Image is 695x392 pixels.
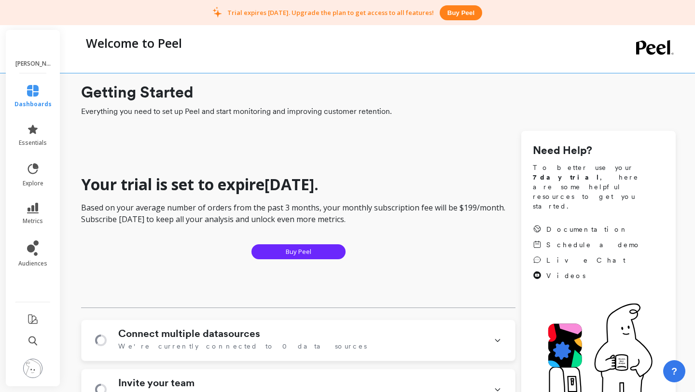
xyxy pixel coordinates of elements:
[251,244,346,259] button: Buy Peel
[533,163,664,211] span: To better use your , here are some helpful resources to get you started.
[28,41,38,52] span: GK
[81,202,515,225] p: Based on your average number of orders from the past 3 months, your monthly subscription fee will...
[23,180,43,187] span: explore
[546,255,625,265] span: Live Chat
[18,260,47,267] span: audiences
[286,247,311,256] span: Buy Peel
[23,217,43,225] span: metrics
[533,173,600,181] strong: 7 day trial
[14,100,52,108] span: dashboards
[81,81,676,104] h1: Getting Started
[533,142,664,159] h1: Need Help?
[81,106,676,117] span: Everything you need to set up Peel and start monitoring and improving customer retention.
[533,224,641,234] a: Documentation
[118,328,260,339] h1: Connect multiple datasources
[81,175,515,194] h1: Your trial is set to expire [DATE] .
[118,341,367,351] span: We're currently connected to 0 data sources
[671,364,677,378] span: ?
[23,359,42,378] img: profile picture
[546,271,585,280] span: Videos
[546,240,641,250] span: Schedule a demo
[118,377,195,389] h1: Invite your team
[86,35,182,51] p: Welcome to Peel
[227,8,434,17] p: Trial expires [DATE]. Upgrade the plan to get access to all features!
[15,60,51,68] p: Gracia Kids
[533,271,641,280] a: Videos
[546,224,628,234] span: Documentation
[19,139,47,147] span: essentials
[533,240,641,250] a: Schedule a demo
[440,5,482,20] button: Buy peel
[663,360,685,382] button: ?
